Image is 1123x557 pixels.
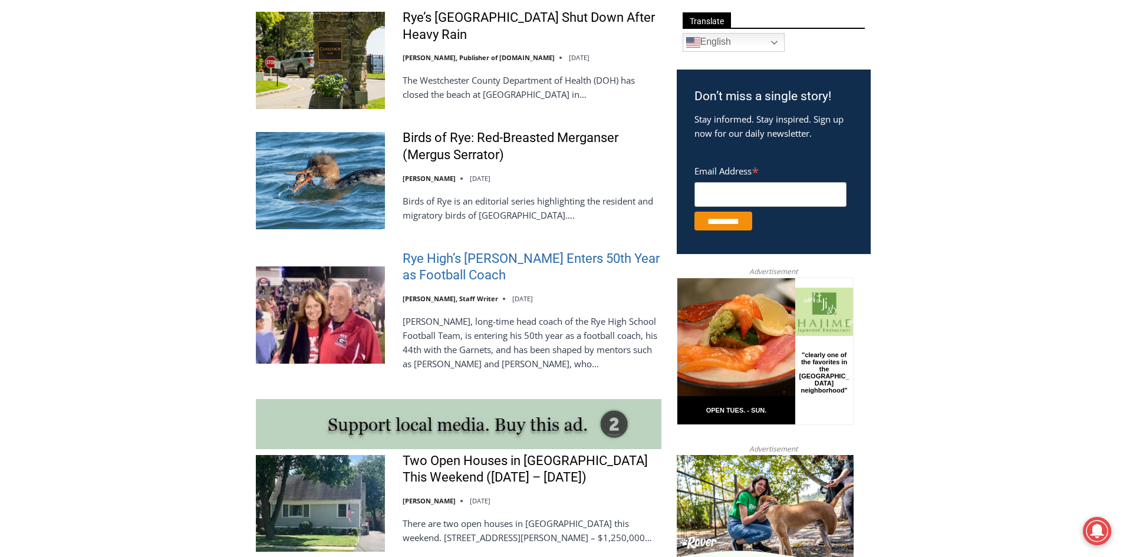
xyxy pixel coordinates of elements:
a: [PERSON_NAME], Publisher of [DOMAIN_NAME] [403,53,555,62]
time: [DATE] [569,53,590,62]
div: "clearly one of the favorites in the [GEOGRAPHIC_DATA] neighborhood" [121,74,173,141]
p: The Westchester County Department of Health (DOH) has closed the beach at [GEOGRAPHIC_DATA] in… [403,73,661,101]
label: Email Address [694,159,847,180]
img: Rye High’s Dino Garr Enters 50th Year as Football Coach [256,266,385,363]
p: Birds of Rye is an editorial series highlighting the resident and migratory birds of [GEOGRAPHIC_... [403,194,661,222]
a: Two Open Houses in [GEOGRAPHIC_DATA] This Weekend ([DATE] – [DATE]) [403,453,661,486]
span: Advertisement [737,443,809,454]
h3: Don’t miss a single story! [694,87,853,106]
span: Translate [683,12,731,28]
a: Rye’s [GEOGRAPHIC_DATA] Shut Down After Heavy Rain [403,9,661,43]
p: Stay informed. Stay inspired. Sign up now for our daily newsletter. [694,112,853,140]
img: en [686,35,700,50]
p: There are two open houses in [GEOGRAPHIC_DATA] this weekend. [STREET_ADDRESS][PERSON_NAME] – $1,2... [403,516,661,545]
img: support local media, buy this ad [256,399,661,449]
a: Birds of Rye: Red-Breasted Merganser (Mergus Serrator) [403,130,661,163]
span: Intern @ [DOMAIN_NAME] [308,117,546,144]
a: [PERSON_NAME], Staff Writer [403,294,498,303]
a: [PERSON_NAME] [403,174,456,183]
a: English [683,33,785,52]
img: Rye’s Coveleigh Beach Shut Down After Heavy Rain [256,12,385,108]
a: Intern @ [DOMAIN_NAME] [284,114,571,147]
span: Open Tues. - Sun. [PHONE_NUMBER] [4,121,116,166]
time: [DATE] [470,496,490,505]
a: Open Tues. - Sun. [PHONE_NUMBER] [1,118,118,147]
img: Birds of Rye: Red-Breasted Merganser (Mergus Serrator) [256,132,385,229]
a: [PERSON_NAME] [403,496,456,505]
time: [DATE] [512,294,533,303]
a: Rye High’s [PERSON_NAME] Enters 50th Year as Football Coach [403,251,661,284]
p: [PERSON_NAME], long-time head coach of the Rye High School Football Team, is entering his 50th ye... [403,314,661,371]
div: "The first chef I interviewed talked about coming to [GEOGRAPHIC_DATA] from [GEOGRAPHIC_DATA] in ... [298,1,557,114]
img: Two Open Houses in Rye This Weekend (September 6 – 7) [256,455,385,552]
span: Advertisement [737,266,809,277]
time: [DATE] [470,174,490,183]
